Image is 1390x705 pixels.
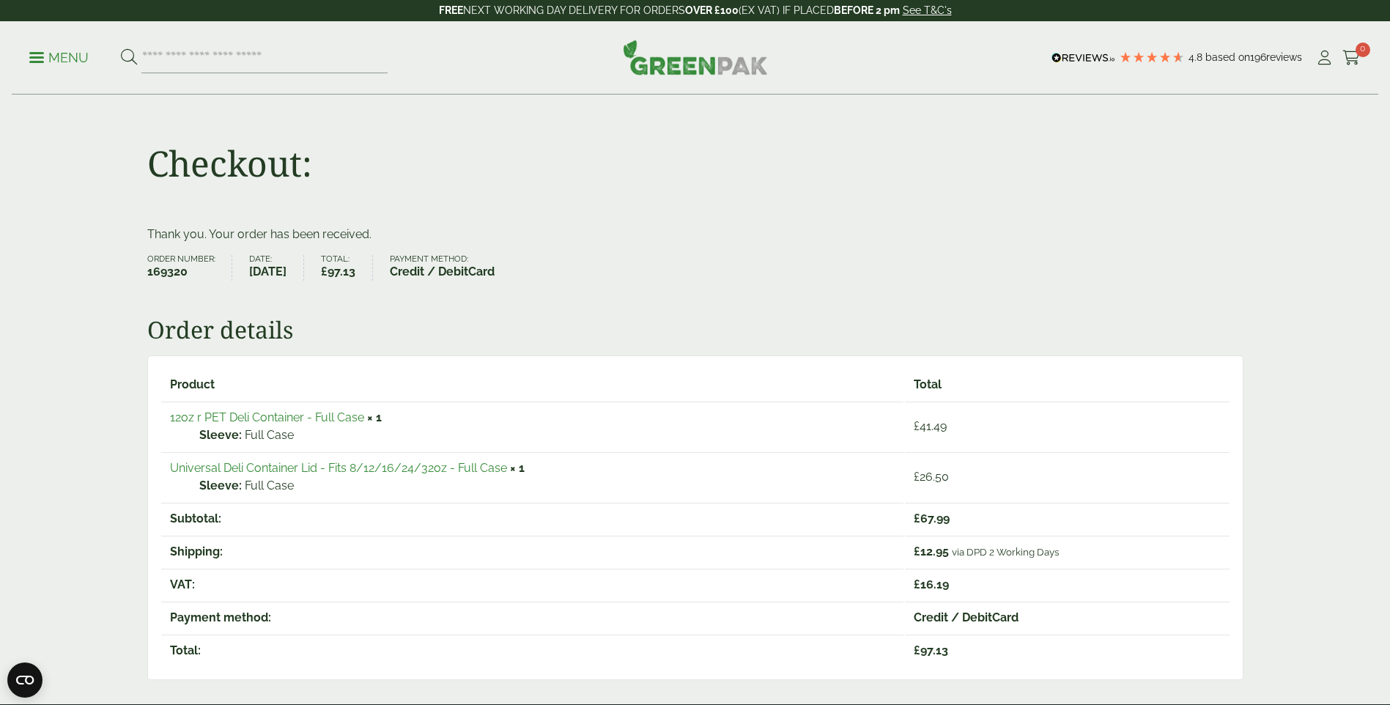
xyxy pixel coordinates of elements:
[510,461,525,475] strong: × 1
[1315,51,1334,65] i: My Account
[390,255,511,281] li: Payment method:
[321,265,355,278] bdi: 97.13
[147,316,1243,344] h2: Order details
[199,477,242,495] strong: Sleeve:
[903,4,952,16] a: See T&C's
[914,512,950,525] span: 67.99
[199,427,242,444] strong: Sleeve:
[623,40,768,75] img: GreenPak Supplies
[1356,43,1370,57] span: 0
[321,255,373,281] li: Total:
[914,577,949,591] span: 16.19
[199,427,895,444] p: Full Case
[170,410,364,424] a: 12oz r PET Deli Container - Full Case
[161,602,903,633] th: Payment method:
[914,577,920,591] span: £
[952,546,1059,558] small: via DPD 2 Working Days
[914,545,949,558] span: 12.95
[161,635,903,666] th: Total:
[249,263,286,281] strong: [DATE]
[321,265,328,278] span: £
[1188,51,1205,63] span: 4.8
[367,410,382,424] strong: × 1
[29,49,89,67] p: Menu
[1266,51,1302,63] span: reviews
[914,545,920,558] span: £
[914,470,949,484] bdi: 26.50
[147,142,312,185] h1: Checkout:
[29,49,89,64] a: Menu
[439,4,463,16] strong: FREE
[914,419,947,433] bdi: 41.49
[147,263,215,281] strong: 169320
[249,255,304,281] li: Date:
[914,470,920,484] span: £
[170,461,507,475] a: Universal Deli Container Lid - Fits 8/12/16/24/32oz - Full Case
[147,255,233,281] li: Order number:
[914,419,920,433] span: £
[1250,51,1266,63] span: 196
[1342,51,1361,65] i: Cart
[914,643,920,657] span: £
[161,569,903,600] th: VAT:
[1342,47,1361,69] a: 0
[1205,51,1250,63] span: Based on
[1119,51,1185,64] div: 4.79 Stars
[914,643,948,657] span: 97.13
[147,226,1243,243] p: Thank you. Your order has been received.
[199,477,895,495] p: Full Case
[685,4,739,16] strong: OVER £100
[7,662,42,698] button: Open CMP widget
[905,369,1230,400] th: Total
[905,602,1230,633] td: Credit / DebitCard
[914,512,920,525] span: £
[1051,53,1115,63] img: REVIEWS.io
[834,4,900,16] strong: BEFORE 2 pm
[390,263,495,281] strong: Credit / DebitCard
[161,503,903,534] th: Subtotal:
[161,369,903,400] th: Product
[161,536,903,567] th: Shipping:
